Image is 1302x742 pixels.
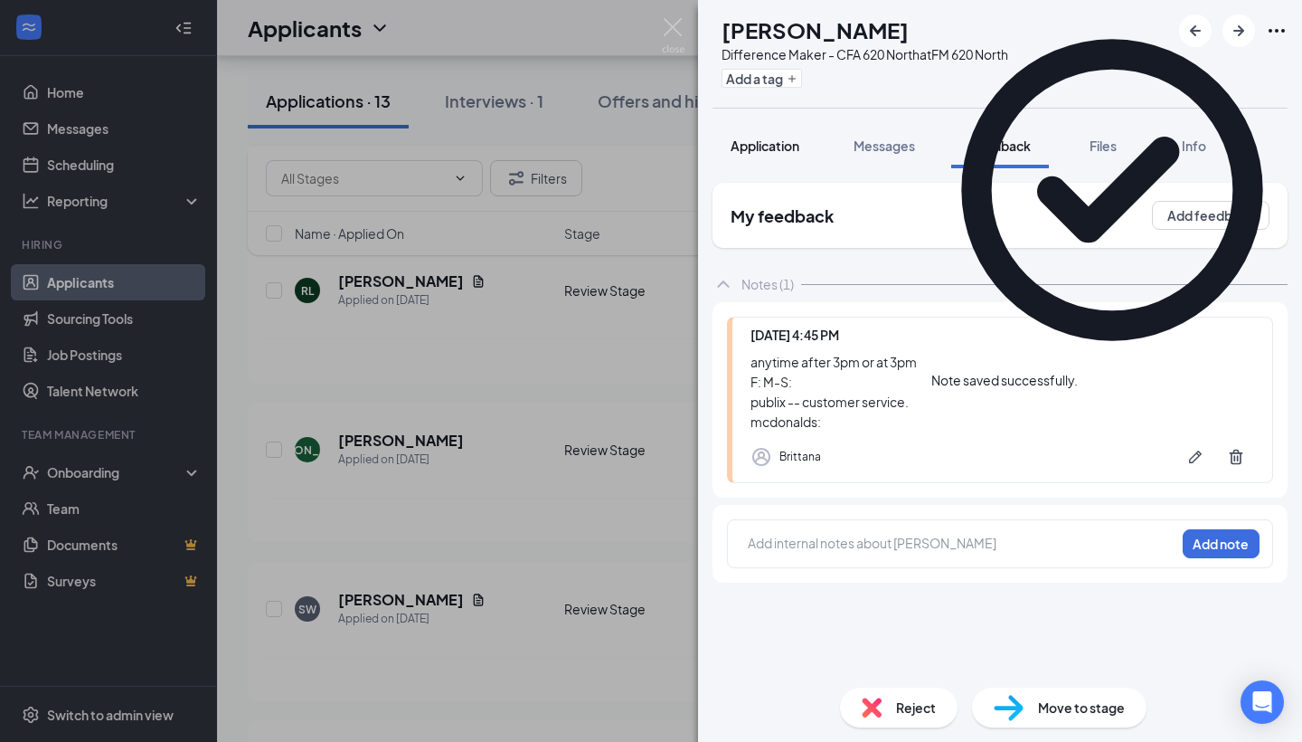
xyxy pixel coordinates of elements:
span: Messages [854,138,915,154]
svg: Plus [787,73,797,84]
svg: ChevronUp [712,273,734,295]
svg: Trash [1227,448,1245,466]
button: Add note [1183,529,1260,558]
div: anytime after 3pm or at 3pm F: M-S: publix -- customer service. mcdonalds: [750,352,1254,432]
svg: Profile [750,446,772,468]
button: Pen [1177,439,1213,475]
div: Note saved successfully. [931,371,1078,390]
button: PlusAdd a tag [722,69,802,88]
span: Reject [896,698,936,718]
div: Difference Maker - CFA 620 North at FM 620 North [722,45,1008,63]
button: Trash [1218,439,1254,475]
svg: CheckmarkCircle [931,9,1293,371]
span: [DATE] 4:45 PM [750,327,839,343]
span: Application [731,138,799,154]
span: Move to stage [1038,698,1125,718]
div: Open Intercom Messenger [1241,680,1284,724]
h2: My feedback [731,205,834,227]
div: Brittana [779,448,821,466]
div: Notes (1) [741,275,794,293]
h1: [PERSON_NAME] [722,14,909,45]
svg: Pen [1186,448,1204,466]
